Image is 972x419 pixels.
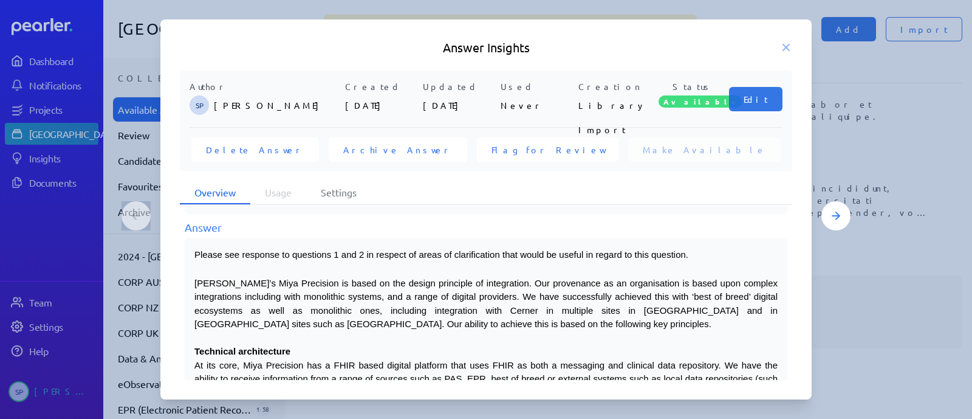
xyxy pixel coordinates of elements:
[329,137,467,162] button: Archive Answer
[656,80,729,93] p: Status
[214,93,340,117] p: [PERSON_NAME]
[343,144,453,156] span: Archive Answer
[194,278,778,330] span: [PERSON_NAME]’s Miya Precision is based on the design principle of integration. Our provenance as...
[250,181,306,204] li: Usage
[477,137,618,162] button: Flag for Review
[578,80,651,93] p: Creation
[185,219,787,235] div: Answer
[501,80,573,93] p: Used
[821,201,850,230] button: Next Answer
[628,137,781,162] button: Make Available
[180,39,792,56] h5: Answer Insights
[191,137,319,162] button: Delete Answer
[744,93,768,105] span: Edit
[501,93,573,117] p: Never
[643,144,766,156] span: Make Available
[194,346,290,356] span: Technical architecture
[491,144,604,156] span: Flag for Review
[578,93,651,117] p: Library Import
[194,249,688,260] span: Please see response to questions 1 and 2 in respect of areas of clarification that would be usefu...
[206,144,304,156] span: Delete Answer
[345,80,418,93] p: Created
[306,181,371,204] li: Settings
[190,80,340,93] p: Author
[423,93,496,117] p: [DATE]
[180,181,250,204] li: Overview
[659,95,742,108] span: Available
[190,95,209,115] span: Sarah Pendlebury
[729,87,782,111] button: Edit
[423,80,496,93] p: Updated
[345,93,418,117] p: [DATE]
[122,201,151,230] button: Previous Answer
